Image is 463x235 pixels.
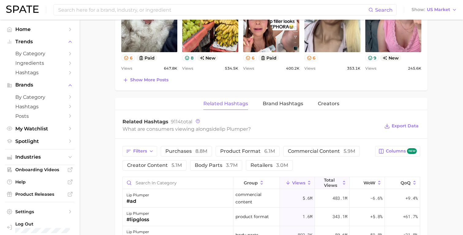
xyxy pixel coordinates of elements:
[126,191,149,199] div: lip plumper
[286,65,299,72] span: 400.2k
[127,163,182,168] span: creator content
[324,178,340,187] span: Total Views
[15,126,64,132] span: My Watchlist
[165,149,207,154] span: purchases
[276,162,288,168] span: 3.0m
[363,180,375,185] span: WoW
[243,55,257,61] button: 6
[258,55,279,61] button: paid
[315,177,350,189] button: Total Views
[220,126,248,132] span: lip plumper
[427,8,450,11] span: US Market
[126,216,149,223] div: #lipgloss
[182,55,196,61] button: 8
[225,65,238,72] span: 534.5k
[5,177,75,187] a: Help
[405,195,418,202] span: +9.4%
[197,55,218,61] span: new
[195,163,238,168] span: body parts
[15,39,64,44] span: Trends
[408,65,421,72] span: 245.6k
[15,179,64,185] span: Help
[304,55,318,61] button: 6
[235,213,269,220] span: product format
[385,177,420,189] button: QoQ
[5,207,75,216] a: Settings
[370,213,382,220] span: +5.8%
[226,162,238,168] span: 3.7m
[123,189,420,208] button: lip plumper#adcommercial content5.6m483.1m-6.6%+9.4%
[407,148,417,154] span: new
[303,195,312,202] span: 5.6m
[123,177,233,189] input: Search in category
[133,148,147,154] span: Filters
[15,221,70,227] span: Log Out
[15,167,64,172] span: Onboarding Videos
[5,165,75,174] a: Onboarding Videos
[5,124,75,133] a: My Watchlist
[5,37,75,46] button: Trends
[375,7,393,13] span: Search
[304,65,315,72] span: Views
[15,70,64,75] span: Hashtags
[5,102,75,111] a: Hashtags
[350,177,385,189] button: WoW
[333,213,347,220] span: 343.1m
[5,137,75,146] a: Spotlight
[5,68,75,77] a: Hashtags
[5,49,75,58] a: by Category
[121,76,170,84] button: Show more posts
[15,104,64,110] span: Hashtags
[386,148,417,154] span: Columns
[6,6,39,13] img: SPATE
[203,101,248,106] span: Related Hashtags
[15,191,64,197] span: Product Releases
[403,213,418,220] span: +61.7%
[15,51,64,56] span: by Category
[15,113,64,119] span: Posts
[15,209,64,214] span: Settings
[220,149,275,154] span: product format
[164,65,177,72] span: 647.8k
[5,152,75,162] button: Industries
[365,55,379,61] button: 9
[5,80,75,90] button: Brands
[130,77,168,83] span: Show more posts
[136,55,157,61] button: paid
[171,119,181,125] span: 9114
[233,177,280,189] button: group
[5,58,75,68] a: Ingredients
[392,123,419,129] span: Export Data
[344,148,355,154] span: 5.9m
[15,94,64,100] span: by Category
[365,65,376,72] span: Views
[243,65,254,72] span: Views
[235,191,277,206] span: commercial content
[264,148,275,154] span: 6.1m
[333,195,347,202] span: 483.1m
[15,138,64,144] span: Spotlight
[195,148,207,154] span: 8.8m
[263,101,303,106] span: Brand Hashtags
[58,5,368,15] input: Search here for a brand, industry, or ingredient
[15,60,64,66] span: Ingredients
[5,92,75,102] a: by Category
[412,8,425,11] span: Show
[383,122,420,130] button: Export Data
[15,82,64,88] span: Brands
[375,146,420,156] button: Columnsnew
[121,65,132,72] span: Views
[122,119,168,125] span: Related Hashtags
[401,180,411,185] span: QoQ
[5,111,75,121] a: Posts
[244,180,258,185] span: group
[171,162,182,168] span: 5.1m
[410,6,458,14] button: ShowUS Market
[318,101,339,106] span: Creators
[288,149,355,154] span: commercial content
[380,55,401,61] span: new
[303,213,312,220] span: 1.6m
[370,195,382,202] span: -6.6%
[121,55,135,61] button: 6
[15,154,64,160] span: Industries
